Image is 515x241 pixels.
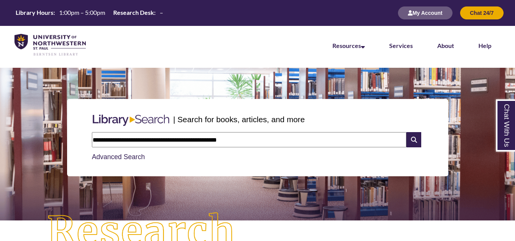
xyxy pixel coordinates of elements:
a: Services [389,42,413,49]
th: Research Desk: [110,8,157,17]
button: Chat 24/7 [460,6,504,19]
p: | Search for books, articles, and more [173,113,305,125]
button: My Account [398,6,452,19]
a: Help [478,42,491,49]
span: – [160,9,163,16]
img: UNWSP Library Logo [14,34,86,56]
i: Search [406,132,421,147]
span: 1:00pm – 5:00pm [59,9,105,16]
a: Chat 24/7 [460,10,504,16]
a: Hours Today [13,8,166,18]
a: My Account [398,10,452,16]
img: Libary Search [89,112,173,129]
table: Hours Today [13,8,166,17]
th: Library Hours: [13,8,56,17]
a: About [437,42,454,49]
a: Resources [332,42,365,49]
a: Advanced Search [92,153,145,161]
